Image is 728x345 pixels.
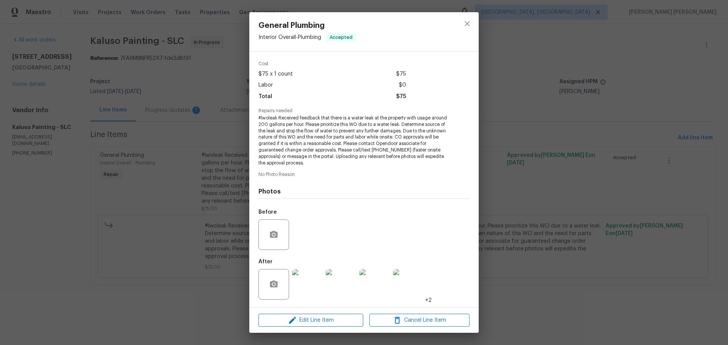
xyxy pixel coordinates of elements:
[258,21,356,30] span: General Plumbing
[327,34,356,41] span: Accepted
[258,61,406,66] span: Cost
[258,188,470,195] h4: Photos
[458,15,476,33] button: close
[258,80,273,91] span: Labor
[258,91,272,102] span: Total
[396,69,406,80] span: $75
[396,91,406,102] span: $75
[261,316,361,325] span: Edit Line Item
[369,314,470,327] button: Cancel Line Item
[425,297,432,304] span: +2
[258,210,277,215] h5: Before
[399,80,406,91] span: $0
[258,314,363,327] button: Edit Line Item
[258,108,470,113] span: Repairs needed
[258,172,470,177] span: No Photo Reason
[258,35,321,40] span: Interior Overall - Plumbing
[258,115,448,166] span: #lwoleak Received feedback that there is a water leak at the property with usage around 200 gallo...
[258,69,293,80] span: $75 x 1 count
[372,316,467,325] span: Cancel Line Item
[258,259,273,264] h5: After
